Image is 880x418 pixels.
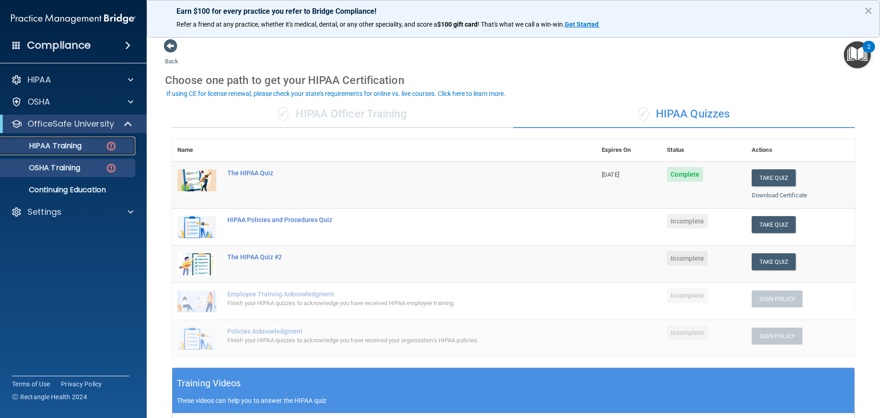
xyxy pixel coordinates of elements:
[11,118,133,129] a: OfficeSafe University
[176,21,437,28] span: Refer a friend at any practice, whether it's medical, dental, or any other speciality, and score a
[6,141,82,150] p: HIPAA Training
[27,74,51,85] p: HIPAA
[565,21,599,28] strong: Get Started
[667,288,708,303] span: Incomplete
[166,90,506,97] div: If using CE for license renewal, please check your state's requirements for online vs. live cours...
[227,335,550,346] div: Finish your HIPAA quizzes to acknowledge you have received your organization’s HIPAA policies.
[165,47,178,65] a: Back
[11,96,133,107] a: OSHA
[596,139,661,162] th: Expires On
[177,397,850,404] p: These videos can help you to answer the HIPAA quiz
[11,74,133,85] a: HIPAA
[172,139,222,162] th: Name
[11,10,136,28] img: PMB logo
[638,107,649,121] span: ✓
[61,379,102,389] a: Privacy Policy
[227,216,550,223] div: HIPAA Policies and Procedures Quiz
[27,39,91,52] h4: Compliance
[176,7,850,16] p: Earn $100 for every practice you refer to Bridge Compliance!
[752,290,803,307] button: Sign Policy
[437,21,478,28] strong: $100 gift card
[602,171,619,178] span: [DATE]
[867,47,870,59] div: 2
[11,206,133,217] a: Settings
[227,169,550,177] div: The HIPAA Quiz
[105,140,117,152] img: danger-circle.6113f641.png
[172,100,513,128] div: HIPAA Officer Training
[752,328,803,345] button: Sign Policy
[864,3,873,18] button: Close
[227,328,550,335] div: Policies Acknowledgment
[752,169,796,186] button: Take Quiz
[6,185,131,195] p: Continuing Education
[661,139,746,162] th: Status
[513,100,855,128] div: HIPAA Quizzes
[752,216,796,233] button: Take Quiz
[27,206,61,217] p: Settings
[165,67,862,94] div: Choose one path to get your HIPAA Certification
[667,214,708,229] span: Incomplete
[752,253,796,270] button: Take Quiz
[844,41,871,68] button: Open Resource Center, 2 new notifications
[227,253,550,261] div: The HIPAA Quiz #2
[227,298,550,309] div: Finish your HIPAA quizzes to acknowledge you have received HIPAA employee training.
[565,21,600,28] a: Get Started
[478,21,565,28] span: ! That's what we call a win-win.
[227,290,550,298] div: Employee Training Acknowledgment
[27,118,114,129] p: OfficeSafe University
[105,162,117,174] img: danger-circle.6113f641.png
[667,167,703,182] span: Complete
[12,379,50,389] a: Terms of Use
[278,107,288,121] span: ✓
[6,163,80,173] p: OSHA Training
[667,251,708,266] span: Incomplete
[746,139,855,162] th: Actions
[12,392,87,401] span: Ⓒ Rectangle Health 2024
[667,325,708,340] span: Incomplete
[165,89,507,98] button: If using CE for license renewal, please check your state's requirements for online vs. live cours...
[752,192,807,199] a: Download Certificate
[27,96,50,107] p: OSHA
[177,375,241,391] h5: Training Videos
